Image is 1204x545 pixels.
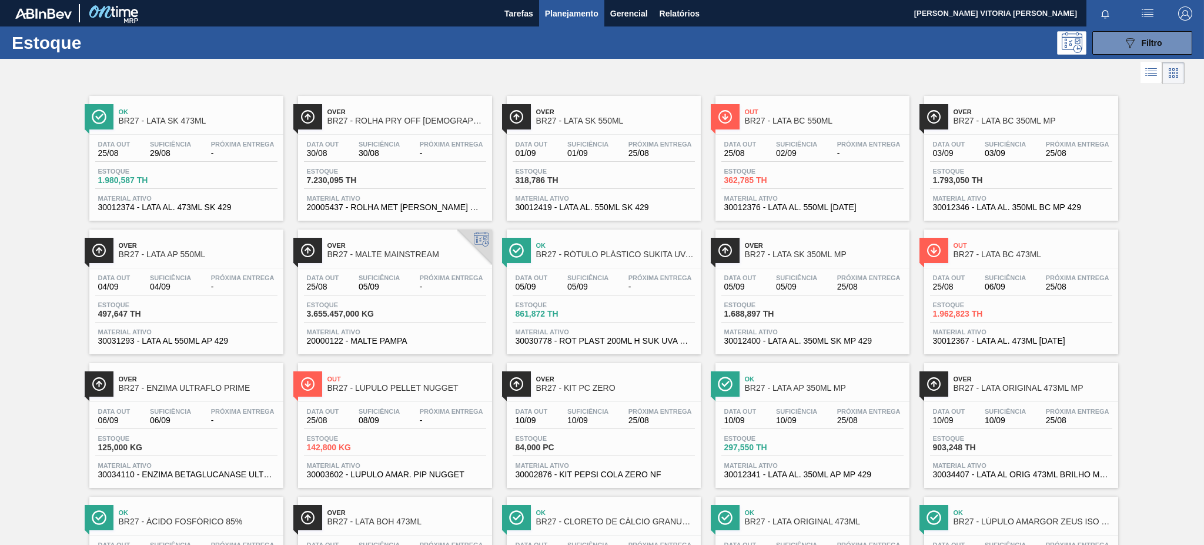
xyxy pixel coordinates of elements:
a: ÍconeOutBR27 - LATA BC 473MLData out25/08Suficiência06/09Próxima Entrega25/08Estoque1.962,823 THM... [915,221,1124,354]
img: Ícone [300,243,315,258]
span: 25/08 [307,283,339,291]
span: BR27 - LATA SK 473ML [119,117,277,125]
span: 25/08 [1046,149,1109,158]
span: BR27 - ROLHA PRY OFF BRAHMA 300ML [327,117,486,125]
span: Próxima Entrega [837,274,901,281]
span: 30012374 - LATA AL. 473ML SK 429 [98,203,275,212]
span: Suficiência [359,274,400,281]
span: 30012419 - LATA AL. 550ML SK 429 [516,203,692,212]
span: 05/09 [516,283,548,291]
img: Ícone [927,377,941,391]
a: ÍconeOverBR27 - MALTE MAINSTREAMData out25/08Suficiência05/09Próxima Entrega-Estoque3.655.457,000... [289,221,498,354]
span: Próxima Entrega [211,141,275,148]
span: BR27 - LATA SK 550ML [536,117,695,125]
span: 30034110 - ENZIMA BETAGLUCANASE ULTRAFLO PRIME [98,470,275,479]
span: - [211,149,275,158]
span: BR27 - ENZIMA ULTRAFLO PRIME [119,384,277,393]
span: 1.688,897 TH [724,310,807,318]
span: BR27 - RÓTULO PLÁSTICO SUKITA UVA MISTA 200ML H [536,250,695,259]
img: Ícone [718,243,733,258]
span: Over [119,375,277,383]
span: Estoque [933,435,1015,442]
a: ÍconeOverBR27 - ENZIMA ULTRAFLO PRIMEData out06/09Suficiência06/09Próxima Entrega-Estoque125,000 ... [81,354,289,488]
span: 30003602 - LUPULO AMAR. PIP NUGGET [307,470,483,479]
span: 02/09 [776,149,817,158]
span: 30012341 - LATA AL. 350ML AP MP 429 [724,470,901,479]
img: Ícone [92,510,106,525]
span: 30030778 - ROT PLAST 200ML H SUK UVA NIV24 [516,337,692,345]
img: TNhmsLtSVTkK8tSr43FrP2fwEKptu5GPRR3wAAAABJRU5ErkJggg== [15,8,72,19]
span: BR27 - LATA AP 550ML [119,250,277,259]
span: 08/09 [359,416,400,425]
a: ÍconeOverBR27 - LATA SK 350ML MPData out05/09Suficiência05/09Próxima Entrega25/08Estoque1.688,897... [707,221,915,354]
span: Material ativo [307,195,483,202]
span: Material ativo [98,462,275,469]
span: Data out [933,274,965,281]
span: Suficiência [776,274,817,281]
span: Ok [536,509,695,516]
span: 25/08 [724,149,757,158]
span: Próxima Entrega [837,141,901,148]
span: 05/09 [359,283,400,291]
span: Filtro [1142,38,1162,48]
img: Ícone [718,510,733,525]
div: Visão em Cards [1162,62,1185,84]
span: Ok [119,509,277,516]
a: ÍconeOutBR27 - LATA BC 550MLData out25/08Suficiência02/09Próxima Entrega-Estoque362,785 THMateria... [707,87,915,221]
img: Ícone [509,243,524,258]
span: Data out [724,274,757,281]
span: Estoque [516,168,598,175]
div: Visão em Lista [1141,62,1162,84]
span: Estoque [98,301,180,308]
span: Estoque [98,435,180,442]
span: Material ativo [516,462,692,469]
span: Material ativo [98,195,275,202]
span: 497,647 TH [98,310,180,318]
span: 25/08 [628,149,692,158]
span: 142,800 KG [307,443,389,452]
span: BR27 - LATA BC 350ML MP [954,117,1112,125]
span: - [420,149,483,158]
span: Estoque [724,301,807,308]
span: Ok [119,108,277,115]
span: 10/09 [724,416,757,425]
span: Próxima Entrega [1046,408,1109,415]
span: 10/09 [567,416,608,425]
img: Ícone [718,377,733,391]
span: Próxima Entrega [837,408,901,415]
span: 05/09 [724,283,757,291]
span: 04/09 [150,283,191,291]
span: Data out [98,408,131,415]
span: Material ativo [933,328,1109,335]
span: Material ativo [516,195,692,202]
span: Ok [954,509,1112,516]
span: Estoque [307,301,389,308]
a: ÍconeOkBR27 - RÓTULO PLÁSTICO SUKITA UVA MISTA 200ML HData out05/09Suficiência05/09Próxima Entreg... [498,221,707,354]
span: 30012346 - LATA AL. 350ML BC MP 429 [933,203,1109,212]
span: Data out [516,274,548,281]
span: 30031293 - LATA AL 550ML AP 429 [98,337,275,345]
span: Ok [745,509,904,516]
a: ÍconeOverBR27 - ROLHA PRY OFF [DEMOGRAPHIC_DATA] 300MLData out30/08Suficiência30/08Próxima Entreg... [289,87,498,221]
span: Data out [933,408,965,415]
a: ÍconeOutBR27 - LÚPULO PELLET NUGGETData out25/08Suficiência08/09Próxima Entrega-Estoque142,800 KG... [289,354,498,488]
span: 06/09 [98,416,131,425]
span: Data out [307,408,339,415]
span: 30/08 [307,149,339,158]
img: Ícone [509,109,524,124]
span: 1.962,823 TH [933,310,1015,318]
img: Ícone [300,377,315,391]
img: userActions [1141,6,1155,21]
span: Data out [98,274,131,281]
span: 05/09 [776,283,817,291]
span: 25/08 [307,416,339,425]
span: Material ativo [516,328,692,335]
span: - [211,416,275,425]
span: Data out [724,141,757,148]
span: 10/09 [516,416,548,425]
span: 7.230,095 TH [307,176,389,185]
span: Suficiência [985,274,1026,281]
span: BR27 - LATA BC 550ML [745,117,904,125]
span: 03/09 [933,149,965,158]
span: 20000122 - MALTE PAMPA [307,337,483,345]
